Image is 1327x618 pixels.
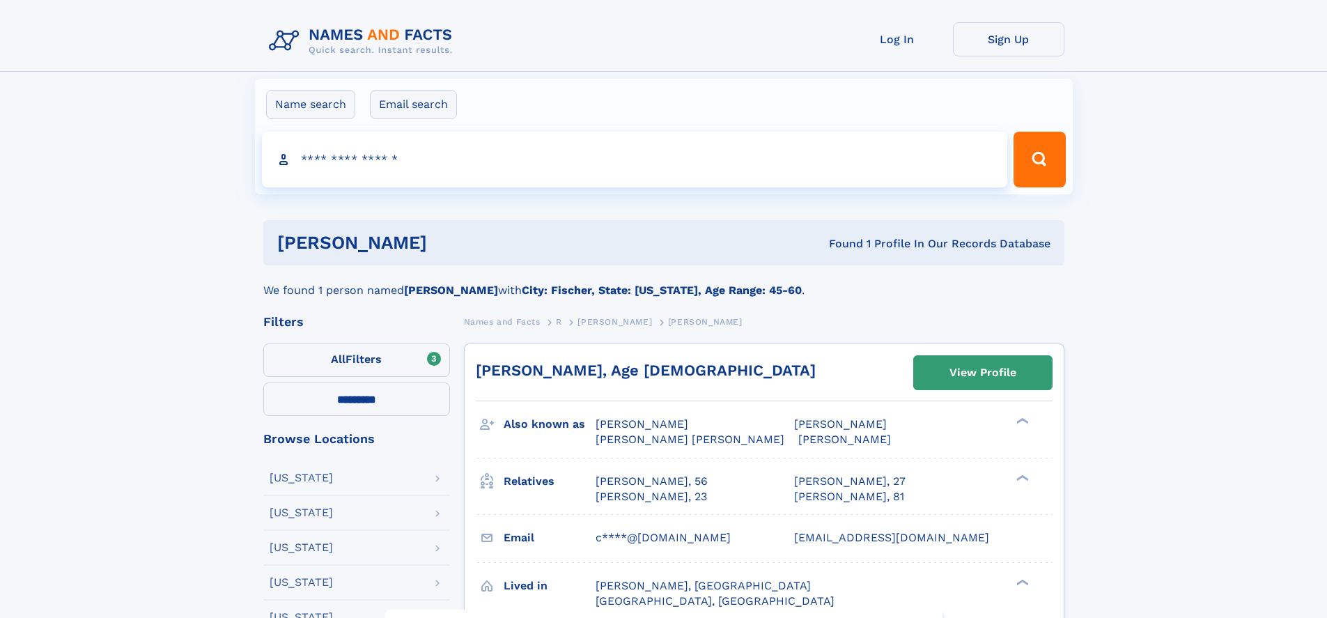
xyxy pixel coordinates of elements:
[596,417,688,431] span: [PERSON_NAME]
[262,132,1008,187] input: search input
[1014,132,1065,187] button: Search Button
[794,531,989,544] span: [EMAIL_ADDRESS][DOMAIN_NAME]
[270,472,333,484] div: [US_STATE]
[1013,578,1030,587] div: ❯
[794,417,887,431] span: [PERSON_NAME]
[577,317,652,327] span: [PERSON_NAME]
[522,284,802,297] b: City: Fischer, State: [US_STATE], Age Range: 45-60
[263,316,450,328] div: Filters
[953,22,1064,56] a: Sign Up
[277,234,628,252] h1: [PERSON_NAME]
[263,265,1064,299] div: We found 1 person named with .
[263,343,450,377] label: Filters
[1013,417,1030,426] div: ❯
[556,313,562,330] a: R
[668,317,743,327] span: [PERSON_NAME]
[794,474,906,489] a: [PERSON_NAME], 27
[504,526,596,550] h3: Email
[464,313,541,330] a: Names and Facts
[556,317,562,327] span: R
[370,90,457,119] label: Email search
[263,433,450,445] div: Browse Locations
[266,90,355,119] label: Name search
[596,579,811,592] span: [PERSON_NAME], [GEOGRAPHIC_DATA]
[404,284,498,297] b: [PERSON_NAME]
[270,542,333,553] div: [US_STATE]
[794,489,904,504] a: [PERSON_NAME], 81
[504,412,596,436] h3: Also known as
[263,22,464,60] img: Logo Names and Facts
[798,433,891,446] span: [PERSON_NAME]
[504,574,596,598] h3: Lived in
[841,22,953,56] a: Log In
[596,433,784,446] span: [PERSON_NAME] [PERSON_NAME]
[596,489,707,504] a: [PERSON_NAME], 23
[331,353,346,366] span: All
[504,470,596,493] h3: Relatives
[577,313,652,330] a: [PERSON_NAME]
[596,474,708,489] a: [PERSON_NAME], 56
[949,357,1016,389] div: View Profile
[476,362,816,379] a: [PERSON_NAME], Age [DEMOGRAPHIC_DATA]
[270,577,333,588] div: [US_STATE]
[270,507,333,518] div: [US_STATE]
[1013,473,1030,482] div: ❯
[914,356,1052,389] a: View Profile
[628,236,1050,252] div: Found 1 Profile In Our Records Database
[596,594,835,608] span: [GEOGRAPHIC_DATA], [GEOGRAPHIC_DATA]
